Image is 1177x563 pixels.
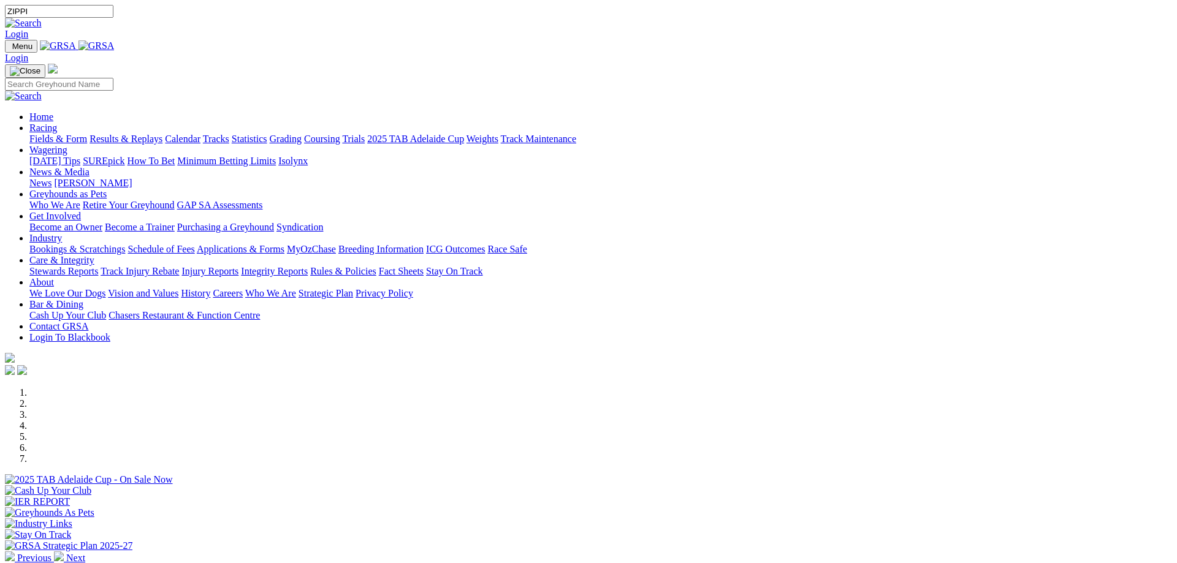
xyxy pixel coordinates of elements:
div: Racing [29,134,1172,145]
a: Stay On Track [426,266,482,276]
a: Applications & Forms [197,244,284,254]
img: GRSA [78,40,115,51]
a: Get Involved [29,211,81,221]
a: GAP SA Assessments [177,200,263,210]
img: logo-grsa-white.png [5,353,15,363]
a: Track Injury Rebate [101,266,179,276]
img: chevron-left-pager-white.svg [5,551,15,561]
a: Rules & Policies [310,266,376,276]
a: We Love Our Dogs [29,288,105,298]
img: Cash Up Your Club [5,485,91,496]
a: Race Safe [487,244,527,254]
img: IER REPORT [5,496,70,507]
img: twitter.svg [17,365,27,375]
img: Close [10,66,40,76]
a: Login To Blackbook [29,332,110,342]
div: News & Media [29,178,1172,189]
a: Chasers Restaurant & Function Centre [109,310,260,320]
a: Who We Are [245,288,296,298]
a: Weights [467,134,498,144]
span: Next [66,553,85,563]
a: [PERSON_NAME] [54,178,132,188]
a: ICG Outcomes [426,244,485,254]
a: Schedule of Fees [128,244,194,254]
a: Cash Up Your Club [29,310,106,320]
a: Tracks [203,134,229,144]
span: Menu [12,42,32,51]
img: GRSA Strategic Plan 2025-27 [5,540,132,551]
div: Get Involved [29,222,1172,233]
a: Stewards Reports [29,266,98,276]
div: Wagering [29,156,1172,167]
a: Login [5,29,28,39]
a: Breeding Information [338,244,424,254]
a: Coursing [304,134,340,144]
a: Bar & Dining [29,299,83,309]
img: 2025 TAB Adelaide Cup - On Sale Now [5,474,173,485]
a: Who We Are [29,200,80,210]
img: Stay On Track [5,529,71,540]
a: Home [29,111,53,122]
a: Statistics [232,134,267,144]
img: Search [5,91,42,102]
a: Wagering [29,145,67,155]
a: Grading [270,134,302,144]
a: Become a Trainer [105,222,175,232]
a: MyOzChase [287,244,336,254]
a: Isolynx [278,156,308,166]
a: Integrity Reports [241,266,308,276]
img: Search [5,18,42,29]
button: Toggle navigation [5,40,37,53]
img: chevron-right-pager-white.svg [54,551,64,561]
img: GRSA [40,40,76,51]
a: Industry [29,233,62,243]
a: Retire Your Greyhound [83,200,175,210]
a: Purchasing a Greyhound [177,222,274,232]
input: Search [5,5,113,18]
span: Previous [17,553,51,563]
a: [DATE] Tips [29,156,80,166]
a: History [181,288,210,298]
a: SUREpick [83,156,124,166]
a: Careers [213,288,243,298]
a: Calendar [165,134,200,144]
a: Login [5,53,28,63]
a: Injury Reports [181,266,238,276]
a: Greyhounds as Pets [29,189,107,199]
a: 2025 TAB Adelaide Cup [367,134,464,144]
a: Results & Replays [90,134,162,144]
a: Track Maintenance [501,134,576,144]
div: Bar & Dining [29,310,1172,321]
div: About [29,288,1172,299]
a: Next [54,553,85,563]
a: Strategic Plan [299,288,353,298]
a: Fact Sheets [379,266,424,276]
div: Care & Integrity [29,266,1172,277]
a: Contact GRSA [29,321,88,331]
a: News [29,178,51,188]
a: How To Bet [128,156,175,166]
input: Search [5,78,113,91]
a: Privacy Policy [356,288,413,298]
a: Previous [5,553,54,563]
a: Become an Owner [29,222,102,232]
a: Care & Integrity [29,255,94,265]
a: About [29,277,54,287]
a: News & Media [29,167,90,177]
a: Minimum Betting Limits [177,156,276,166]
div: Industry [29,244,1172,255]
img: Industry Links [5,518,72,529]
a: Fields & Form [29,134,87,144]
a: Bookings & Scratchings [29,244,125,254]
a: Syndication [276,222,323,232]
button: Toggle navigation [5,64,45,78]
img: Greyhounds As Pets [5,507,94,518]
div: Greyhounds as Pets [29,200,1172,211]
img: facebook.svg [5,365,15,375]
a: Trials [342,134,365,144]
img: logo-grsa-white.png [48,64,58,74]
a: Racing [29,123,57,133]
a: Vision and Values [108,288,178,298]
